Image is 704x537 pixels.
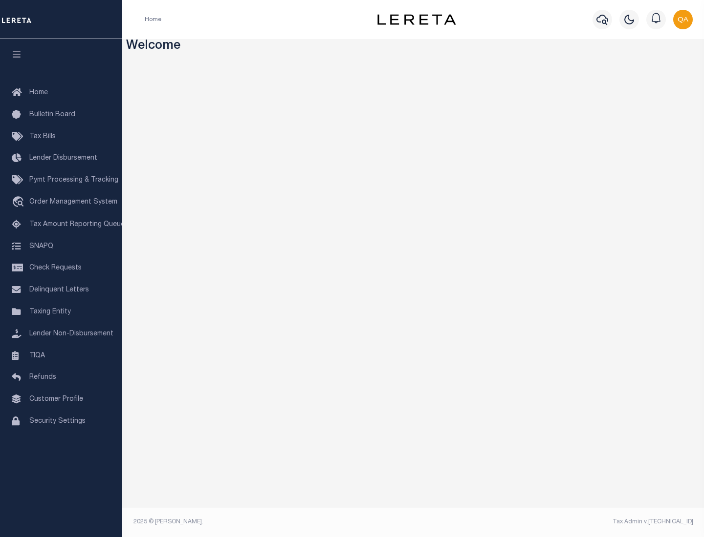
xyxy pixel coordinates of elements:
span: Tax Bills [29,133,56,140]
div: 2025 © [PERSON_NAME]. [126,517,414,526]
div: Tax Admin v.[TECHNICAL_ID] [420,517,693,526]
span: Delinquent Letters [29,287,89,293]
i: travel_explore [12,196,27,209]
span: Order Management System [29,199,117,206]
span: Tax Amount Reporting Queue [29,221,125,228]
span: Customer Profile [29,396,83,403]
span: Security Settings [29,418,86,425]
span: Refunds [29,374,56,381]
h3: Welcome [126,39,701,54]
span: Pymt Processing & Tracking [29,177,118,184]
img: svg+xml;base64,PHN2ZyB4bWxucz0iaHR0cDovL3d3dy53My5vcmcvMjAwMC9zdmciIHBvaW50ZXItZXZlbnRzPSJub25lIi... [673,10,693,29]
span: Lender Non-Disbursement [29,330,113,337]
li: Home [145,15,161,24]
img: logo-dark.svg [377,14,456,25]
span: TIQA [29,352,45,359]
span: Lender Disbursement [29,155,97,162]
span: SNAPQ [29,243,53,249]
span: Taxing Entity [29,309,71,315]
span: Check Requests [29,265,82,271]
span: Bulletin Board [29,111,75,118]
span: Home [29,89,48,96]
